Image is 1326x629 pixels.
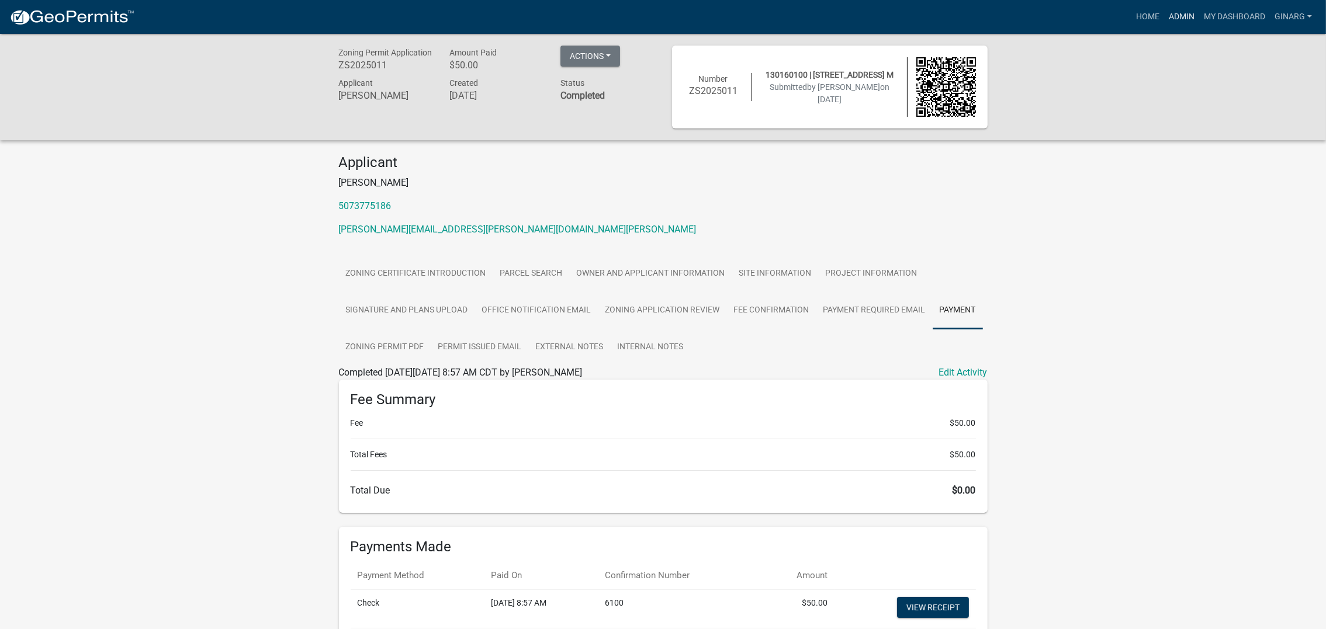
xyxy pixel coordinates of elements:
[760,590,835,628] td: $50.00
[1199,6,1270,28] a: My Dashboard
[351,538,976,555] h6: Payments Made
[819,255,925,293] a: Project Information
[732,255,819,293] a: Site Information
[598,562,761,589] th: Confirmation Number
[916,57,976,117] img: QR code
[339,48,432,57] span: Zoning Permit Application
[449,78,478,88] span: Created
[1131,6,1164,28] a: Home
[339,367,583,378] span: Completed [DATE][DATE] 8:57 AM CDT by [PERSON_NAME]
[560,78,584,88] span: Status
[484,590,598,628] td: [DATE] 8:57 AM
[339,255,493,293] a: Zoning Certificate Introduction
[339,90,432,101] h6: [PERSON_NAME]
[698,74,728,84] span: Number
[475,292,598,329] a: Office Notification Email
[339,60,432,71] h6: ZS2025011
[598,590,761,628] td: 6100
[816,292,933,329] a: Payment Required Email
[939,366,988,380] a: Edit Activity
[570,255,732,293] a: Owner and Applicant Information
[351,449,976,461] li: Total Fees
[351,590,484,628] td: Check
[431,329,529,366] a: Permit Issued Email
[770,82,889,104] span: Submitted on [DATE]
[449,60,543,71] h6: $50.00
[339,176,988,190] p: [PERSON_NAME]
[449,48,497,57] span: Amount Paid
[339,200,392,211] a: 5073775186
[611,329,691,366] a: Internal Notes
[684,85,743,96] h6: ZS2025011
[766,70,894,79] span: 130160100 | [STREET_ADDRESS] M
[493,255,570,293] a: Parcel search
[1164,6,1199,28] a: Admin
[807,82,880,92] span: by [PERSON_NAME]
[449,90,543,101] h6: [DATE]
[1270,6,1317,28] a: ginarg
[897,597,969,618] a: View receipt
[560,90,605,101] strong: Completed
[351,391,976,408] h6: Fee Summary
[598,292,727,329] a: Zoning Application Review
[950,449,976,461] span: $50.00
[351,485,976,496] h6: Total Due
[950,417,976,429] span: $50.00
[760,562,835,589] th: Amount
[339,78,373,88] span: Applicant
[529,329,611,366] a: External Notes
[484,562,598,589] th: Paid On
[351,562,484,589] th: Payment Method
[339,329,431,366] a: Zoning Permit PDF
[351,417,976,429] li: Fee
[339,154,988,171] h4: Applicant
[339,224,697,235] a: [PERSON_NAME][EMAIL_ADDRESS][PERSON_NAME][DOMAIN_NAME][PERSON_NAME]
[339,292,475,329] a: Signature and Plans Upload
[953,485,976,496] span: $0.00
[933,292,983,329] a: Payment
[560,46,620,67] button: Actions
[727,292,816,329] a: Fee Confirmation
